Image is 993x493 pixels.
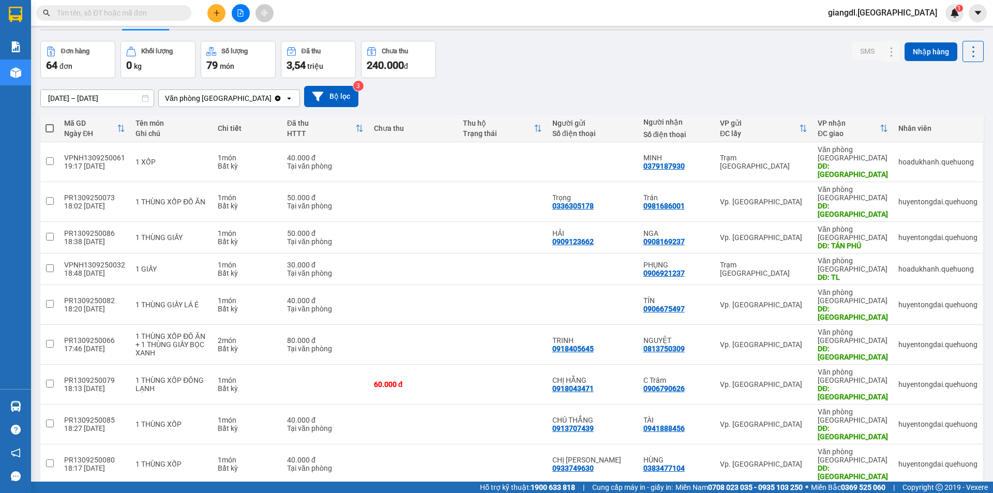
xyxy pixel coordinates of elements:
[852,42,883,61] button: SMS
[458,115,547,142] th: Toggle SortBy
[720,261,807,277] div: Trạm [GEOGRAPHIC_DATA]
[218,464,277,472] div: Bất kỳ
[820,6,945,19] span: giangdl.[GEOGRAPHIC_DATA]
[715,115,813,142] th: Toggle SortBy
[818,368,888,384] div: Văn phòng [GEOGRAPHIC_DATA]
[720,340,807,349] div: Vp. [GEOGRAPHIC_DATA]
[218,269,277,277] div: Bất kỳ
[374,380,453,389] div: 60.000 đ
[643,130,710,139] div: Số điện thoại
[40,41,115,78] button: Đơn hàng64đơn
[136,198,207,206] div: 1 THÙNG XỐP ĐỒ ĂN
[382,48,408,55] div: Chưa thu
[720,119,799,127] div: VP gửi
[956,5,963,12] sup: 1
[404,62,408,70] span: đ
[220,62,234,70] span: món
[136,460,207,468] div: 1 THÙNG XỐP
[592,482,673,493] span: Cung cấp máy in - giấy in:
[287,456,364,464] div: 40.000 đ
[552,424,594,432] div: 0913707439
[287,416,364,424] div: 40.000 đ
[64,162,125,170] div: 19:17 [DATE]
[361,41,436,78] button: Chưa thu240.000đ
[64,269,125,277] div: 18:48 [DATE]
[643,296,710,305] div: TÍN
[136,119,207,127] div: Tên món
[287,336,364,345] div: 80.000 đ
[64,119,117,127] div: Mã GD
[237,9,244,17] span: file-add
[552,237,594,246] div: 0909123662
[232,4,250,22] button: file-add
[10,41,21,52] img: solution-icon
[720,420,807,428] div: Vp. [GEOGRAPHIC_DATA]
[136,233,207,242] div: 1 THÙNG GIẤY
[285,94,293,102] svg: open
[141,48,173,55] div: Khối lượng
[121,41,195,78] button: Khối lượng0kg
[552,384,594,393] div: 0918043471
[302,48,321,55] div: Đã thu
[818,162,888,178] div: DĐ: TÂN PHÚ
[64,424,125,432] div: 18:27 [DATE]
[218,261,277,269] div: 1 món
[64,345,125,353] div: 17:46 [DATE]
[207,4,225,22] button: plus
[287,193,364,202] div: 50.000 đ
[136,129,207,138] div: Ghi chú
[805,485,808,489] span: ⚪️
[480,482,575,493] span: Hỗ trợ kỹ thuật:
[898,340,977,349] div: huyentongdai.quehuong
[218,193,277,202] div: 1 món
[287,119,355,127] div: Đã thu
[818,447,888,464] div: Văn phòng [GEOGRAPHIC_DATA]
[11,471,21,481] span: message
[218,345,277,353] div: Bất kỳ
[643,456,710,464] div: HÙNG
[643,193,710,202] div: Trán
[218,424,277,432] div: Bất kỳ
[643,118,710,126] div: Người nhận
[13,67,57,115] b: An Anh Limousine
[64,456,125,464] div: PR1309250080
[720,460,807,468] div: Vp. [GEOGRAPHIC_DATA]
[552,202,594,210] div: 0336305178
[307,62,323,70] span: triệu
[218,154,277,162] div: 1 món
[218,296,277,305] div: 1 món
[218,229,277,237] div: 1 món
[552,193,633,202] div: Trọng
[64,202,125,210] div: 18:02 [DATE]
[218,416,277,424] div: 1 món
[64,376,125,384] div: PR1309250079
[353,81,364,91] sup: 3
[552,129,633,138] div: Số điện thoại
[643,376,710,384] div: C Trâm
[643,416,710,424] div: TÀI
[64,416,125,424] div: PR1309250085
[898,460,977,468] div: huyentongdai.quehuong
[273,93,274,103] input: Selected Văn phòng Tân Phú.
[552,345,594,353] div: 0918405645
[136,265,207,273] div: 1 GIẤY
[643,229,710,237] div: NGA
[64,154,125,162] div: VPNH1309250061
[898,233,977,242] div: huyentongdai.quehuong
[10,401,21,412] img: warehouse-icon
[898,124,977,132] div: Nhân viên
[261,9,268,17] span: aim
[720,233,807,242] div: Vp. [GEOGRAPHIC_DATA]
[59,62,72,70] span: đơn
[957,5,961,12] span: 1
[201,41,276,78] button: Số lượng79món
[9,7,22,22] img: logo-vxr
[552,119,633,127] div: Người gửi
[898,380,977,389] div: huyentongdai.quehuong
[64,193,125,202] div: PR1309250073
[818,384,888,401] div: DĐ: TÂN PHÚ
[898,158,977,166] div: hoadukhanh.quehuong
[64,229,125,237] div: PR1309250086
[720,301,807,309] div: Vp. [GEOGRAPHIC_DATA]
[287,261,364,269] div: 30.000 đ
